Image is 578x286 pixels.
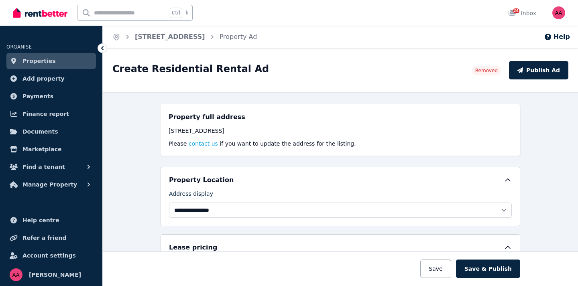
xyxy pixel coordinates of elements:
[22,91,53,101] span: Payments
[552,6,565,19] img: Annie Abra
[22,251,76,260] span: Account settings
[22,180,77,189] span: Manage Property
[6,71,96,87] a: Add property
[169,112,245,122] h5: Property full address
[22,215,59,225] span: Help centre
[169,127,512,135] div: [STREET_ADDRESS]
[170,8,182,18] span: Ctrl
[509,61,568,79] button: Publish Ad
[169,175,234,185] h5: Property Location
[544,32,570,42] button: Help
[22,162,65,172] span: Find a tenant
[420,260,451,278] button: Save
[169,243,217,252] h5: Lease pricing
[169,140,512,148] p: Please if you want to update the address for the listing.
[22,127,58,136] span: Documents
[6,141,96,157] a: Marketplace
[456,260,520,278] button: Save & Publish
[6,230,96,246] a: Refer a friend
[22,56,56,66] span: Properties
[103,26,267,48] nav: Breadcrumb
[475,67,498,74] span: Removed
[135,33,205,41] a: [STREET_ADDRESS]
[220,33,257,41] a: Property Ad
[22,233,66,243] span: Refer a friend
[29,270,81,280] span: [PERSON_NAME]
[13,7,67,19] img: RentBetter
[6,159,96,175] button: Find a tenant
[6,247,96,264] a: Account settings
[22,144,61,154] span: Marketplace
[6,106,96,122] a: Finance report
[10,268,22,281] img: Annie Abra
[6,53,96,69] a: Properties
[513,8,519,13] span: 24
[22,74,65,83] span: Add property
[169,190,213,201] label: Address display
[6,124,96,140] a: Documents
[22,109,69,119] span: Finance report
[189,140,218,148] button: contact us
[185,10,188,16] span: k
[6,44,32,50] span: ORGANISE
[6,212,96,228] a: Help centre
[112,63,269,75] h1: Create Residential Rental Ad
[508,9,536,17] div: Inbox
[6,176,96,193] button: Manage Property
[6,88,96,104] a: Payments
